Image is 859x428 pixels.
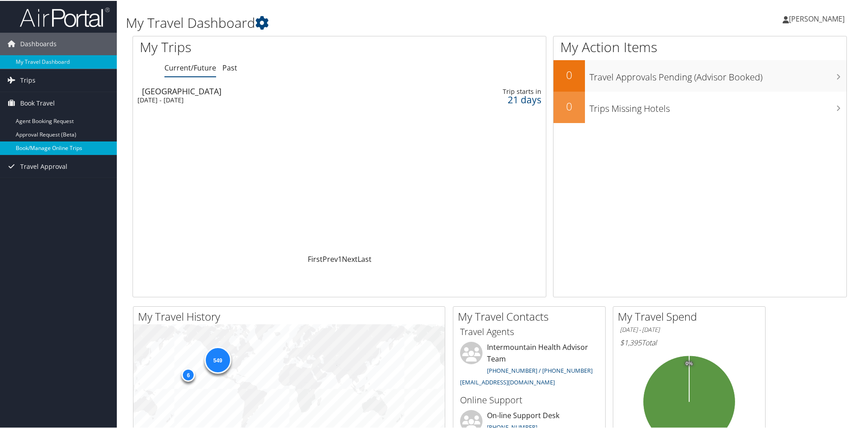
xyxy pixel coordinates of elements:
a: 0Travel Approvals Pending (Advisor Booked) [553,59,846,91]
a: Past [222,62,237,72]
span: $1,395 [620,337,642,347]
h2: My Travel History [138,308,445,323]
img: airportal-logo.png [20,6,110,27]
h3: Trips Missing Hotels [589,97,846,114]
a: [PERSON_NAME] [783,4,854,31]
div: 21 days [447,95,541,103]
a: Prev [323,253,338,263]
h1: My Action Items [553,37,846,56]
a: Next [342,253,358,263]
a: 0Trips Missing Hotels [553,91,846,122]
a: Current/Future [164,62,216,72]
h3: Travel Approvals Pending (Advisor Booked) [589,66,846,83]
a: Last [358,253,372,263]
a: 1 [338,253,342,263]
h1: My Travel Dashboard [126,13,611,31]
span: Travel Approval [20,154,67,177]
h2: My Travel Spend [618,308,765,323]
span: [PERSON_NAME] [789,13,845,23]
h3: Travel Agents [460,325,598,337]
div: 549 [204,346,231,373]
h3: Online Support [460,393,598,406]
h6: [DATE] - [DATE] [620,325,758,333]
li: Intermountain Health Advisor Team [456,341,603,389]
h2: My Travel Contacts [458,308,605,323]
div: [DATE] - [DATE] [137,95,390,103]
h2: 0 [553,98,585,113]
span: Trips [20,68,35,91]
span: Dashboards [20,32,57,54]
div: 6 [182,367,195,381]
a: [EMAIL_ADDRESS][DOMAIN_NAME] [460,377,555,385]
a: First [308,253,323,263]
h6: Total [620,337,758,347]
h1: My Trips [140,37,367,56]
a: [PHONE_NUMBER] / [PHONE_NUMBER] [487,366,593,374]
div: [GEOGRAPHIC_DATA] [142,86,394,94]
span: Book Travel [20,91,55,114]
h2: 0 [553,66,585,82]
div: Trip starts in [447,87,541,95]
tspan: 0% [686,360,693,366]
